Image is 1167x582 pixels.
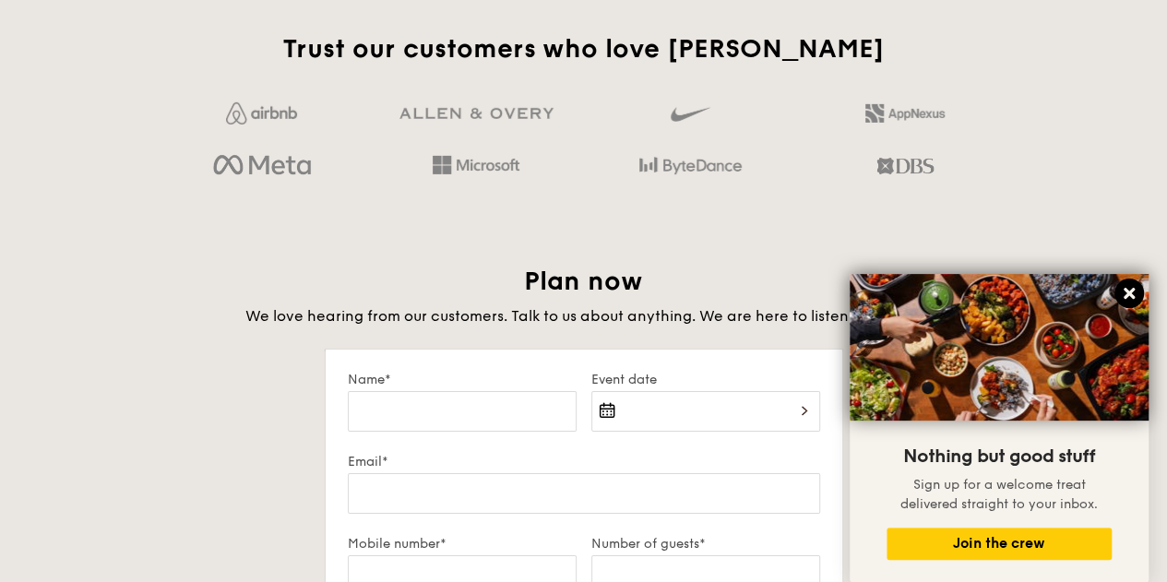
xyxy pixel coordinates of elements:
[524,266,643,297] span: Plan now
[348,372,577,387] label: Name*
[591,372,820,387] label: Event date
[903,445,1095,468] span: Nothing but good stuff
[348,454,820,469] label: Email*
[887,528,1112,560] button: Join the crew
[1114,279,1144,308] button: Close
[591,536,820,552] label: Number of guests*
[348,536,577,552] label: Mobile number*
[900,477,1098,512] span: Sign up for a welcome treat delivered straight to your inbox.
[433,156,519,174] img: Hd4TfVa7bNwuIo1gAAAAASUVORK5CYII=
[671,99,709,130] img: gdlseuq06himwAAAABJRU5ErkJggg==
[399,108,554,120] img: GRg3jHAAAAABJRU5ErkJggg==
[226,102,297,125] img: Jf4Dw0UUCKFd4aYAAAAASUVORK5CYII=
[162,32,1005,65] h2: Trust our customers who love [PERSON_NAME]
[639,150,742,182] img: bytedance.dc5c0c88.png
[876,150,933,182] img: dbs.a5bdd427.png
[865,104,945,123] img: 2L6uqdT+6BmeAFDfWP11wfMG223fXktMZIL+i+lTG25h0NjUBKOYhdW2Kn6T+C0Q7bASH2i+1JIsIulPLIv5Ss6l0e291fRVW...
[245,307,922,325] span: We love hearing from our customers. Talk to us about anything. We are here to listen and help.
[213,150,310,182] img: meta.d311700b.png
[850,274,1149,421] img: DSC07876-Edit02-Large.jpeg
